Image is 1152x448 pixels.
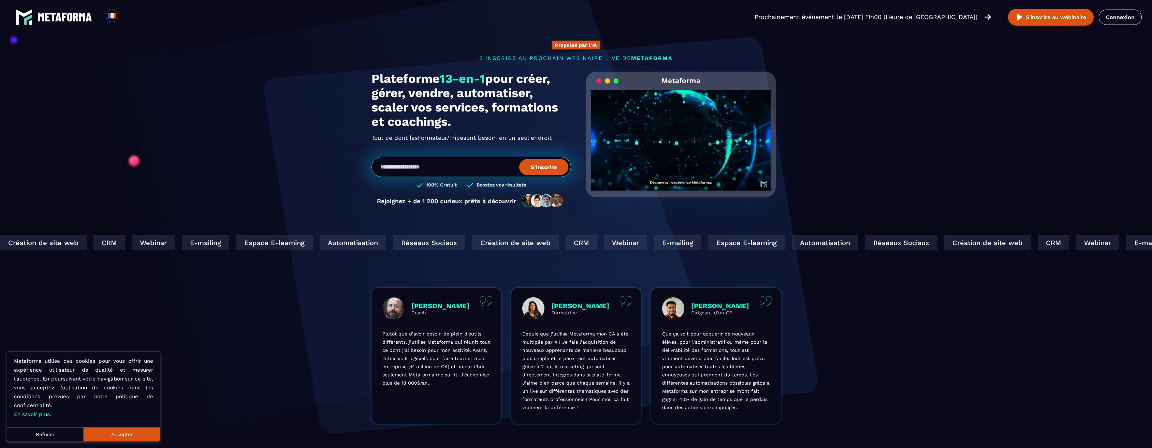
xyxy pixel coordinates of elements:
[691,302,749,310] p: [PERSON_NAME]
[317,235,383,250] div: Automatisation
[124,13,129,21] input: Search for option
[108,12,116,20] img: fr
[551,310,609,315] p: Formatrice
[619,296,632,307] img: quote
[631,55,673,61] span: METAFORMA
[1073,235,1116,250] div: Webinar
[591,90,771,179] video: Your browser does not support the video tag.
[555,42,597,48] p: Propulsé par l'IA
[705,235,782,250] div: Espace E-learning
[371,72,571,129] h1: Plateforme pour créer, gérer, vendre, automatiser, scaler vos services, formations et coachings.
[14,411,51,417] a: En savoir plus.
[1008,9,1094,26] button: S’inscrire au webinaire
[563,235,594,250] div: CRM
[440,72,485,86] span: 13-en-1
[651,235,698,250] div: E-mailing
[662,297,684,319] img: profile
[418,132,466,143] span: Formateur/Trices
[519,159,568,175] button: S’inscrire
[551,302,609,310] p: [PERSON_NAME]
[469,235,556,250] div: Création de site web
[480,296,493,307] img: quote
[382,330,490,387] p: Plutôt que d’avoir besoin de plein d’outils différents, j’utilise Metaforma qui réunit tout ce do...
[14,357,153,419] p: Metaforma utilise des cookies pour vous offrir une expérience utilisateur de qualité et mesurer l...
[118,10,135,25] div: Search for option
[1016,13,1024,21] img: play
[371,132,571,143] h2: Tout ce dont les ont besoin en un seul endroit
[7,427,84,441] button: Refuser
[411,302,469,310] p: [PERSON_NAME]
[1099,10,1142,25] a: Connexion
[522,297,544,319] img: profile
[520,194,566,208] img: community-people
[477,182,526,189] h3: Boostez vos résultats
[371,55,781,61] p: s'inscrire au prochain webinaire live de
[426,182,457,189] h3: 100% Gratuit
[390,235,462,250] div: Réseaux Sociaux
[759,296,772,307] img: quote
[789,235,855,250] div: Automatisation
[662,330,770,412] p: Que ça soit pour acquérir de nouveaux élèves, pour l’administratif ou même pour la délivrabilité ...
[233,235,310,250] div: Espace E-learning
[691,310,749,315] p: Dirigeant d'un OF
[862,235,934,250] div: Réseaux Sociaux
[417,182,423,189] img: checked
[1035,235,1066,250] div: CRM
[129,235,172,250] div: Webinar
[755,12,977,22] p: Prochainement événement le [DATE] 11h00 (Heure de [GEOGRAPHIC_DATA])
[941,235,1028,250] div: Création de site web
[467,182,473,189] img: checked
[601,235,644,250] div: Webinar
[15,9,32,26] img: logo
[522,330,630,412] p: Depuis que j’utilise Metaforma mon CA a été multiplié par 4 ! Je fais l’acquisition de nouveaux a...
[90,235,122,250] div: CRM
[84,427,160,441] button: Accepter
[984,13,991,21] img: arrow-right
[596,78,619,84] img: loading
[377,197,516,205] p: Rejoignez + de 1 200 curieux prêts à découvrir
[38,13,92,21] img: logo
[411,310,469,315] p: Coach
[382,297,405,319] img: profile
[661,72,700,90] h2: Metaforma
[179,235,226,250] div: E-mailing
